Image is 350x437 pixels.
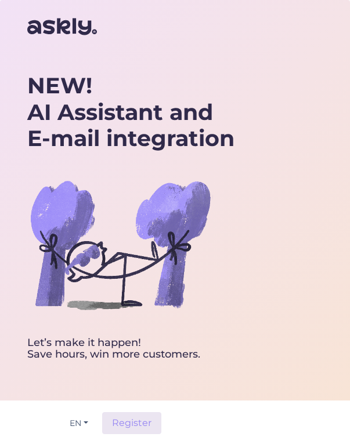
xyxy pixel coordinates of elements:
[102,412,161,434] a: Register
[27,72,92,99] b: NEW!
[27,13,97,41] img: Askly
[65,415,93,432] button: EN
[27,337,234,360] div: Let’s make it happen! Save hours, win more customers.
[27,152,213,337] img: bg-askly
[27,72,234,152] div: AI Assistant and E-mail integration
